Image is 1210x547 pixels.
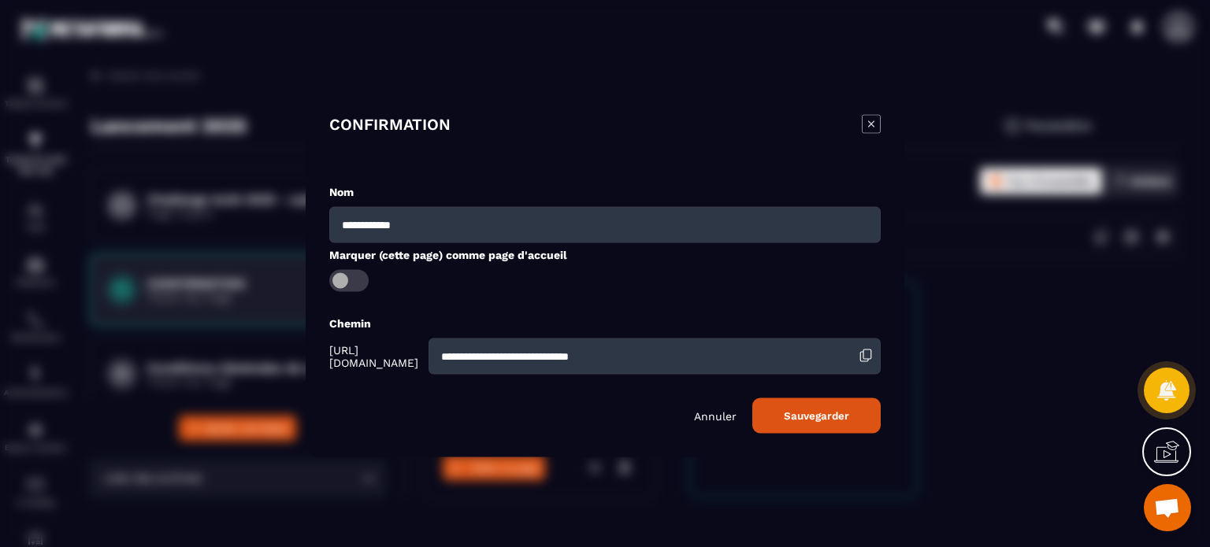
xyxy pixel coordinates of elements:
label: Marquer (cette page) comme page d'accueil [329,248,567,261]
a: Ouvrir le chat [1144,484,1191,531]
label: Nom [329,185,354,198]
button: Sauvegarder [752,397,881,433]
span: [URL][DOMAIN_NAME] [329,343,425,368]
h4: CONFIRMATION [329,114,451,136]
p: Annuler [694,409,737,422]
label: Chemin [329,316,371,329]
